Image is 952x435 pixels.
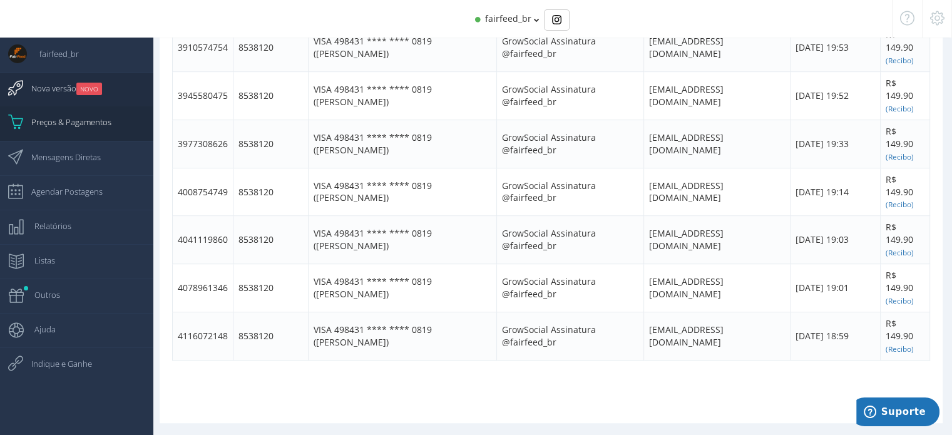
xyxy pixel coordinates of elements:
[173,216,233,264] td: 4041119860
[886,151,914,161] small: (Recibo)
[309,120,497,168] td: VISA 498431 **** **** 0819 ([PERSON_NAME])
[22,245,55,276] span: Listas
[886,198,914,210] a: (Recibo)
[886,247,914,257] small: (Recibo)
[497,216,644,264] td: GrowSocial Assinatura @fairfeed_br
[309,23,497,71] td: VISA 498431 **** **** 0819 ([PERSON_NAME])
[643,120,790,168] td: [EMAIL_ADDRESS][DOMAIN_NAME]
[309,71,497,120] td: VISA 498431 **** **** 0819 ([PERSON_NAME])
[790,71,880,120] td: [DATE] 19:52
[886,294,914,306] a: (Recibo)
[497,312,644,361] td: GrowSocial Assinatura @fairfeed_br
[309,216,497,264] td: VISA 498431 **** **** 0819 ([PERSON_NAME])
[485,13,531,24] span: fairfeed_br
[19,141,101,173] span: Mensagens Diretas
[173,312,233,361] td: 4116072148
[497,264,644,312] td: GrowSocial Assinatura @fairfeed_br
[233,216,309,264] td: 8538120
[233,23,309,71] td: 8538120
[173,71,233,120] td: 3945580475
[544,9,570,31] div: Basic example
[886,102,914,114] a: (Recibo)
[76,83,102,95] small: NOVO
[880,120,929,168] td: R$ 149.90
[173,120,233,168] td: 3977308626
[309,168,497,216] td: VISA 498431 **** **** 0819 ([PERSON_NAME])
[19,106,111,138] span: Preços & Pagamentos
[790,264,880,312] td: [DATE] 19:01
[497,168,644,216] td: GrowSocial Assinatura @fairfeed_br
[173,23,233,71] td: 3910574754
[22,210,71,242] span: Relatórios
[790,168,880,216] td: [DATE] 19:14
[643,216,790,264] td: [EMAIL_ADDRESS][DOMAIN_NAME]
[233,120,309,168] td: 8538120
[886,344,914,354] small: (Recibo)
[233,71,309,120] td: 8538120
[880,23,929,71] td: R$ 149.90
[880,168,929,216] td: R$ 149.90
[643,312,790,361] td: [EMAIL_ADDRESS][DOMAIN_NAME]
[886,150,914,162] a: (Recibo)
[552,15,561,24] img: Instagram_simple_icon.svg
[643,23,790,71] td: [EMAIL_ADDRESS][DOMAIN_NAME]
[880,312,929,361] td: R$ 149.90
[643,71,790,120] td: [EMAIL_ADDRESS][DOMAIN_NAME]
[880,264,929,312] td: R$ 149.90
[497,120,644,168] td: GrowSocial Assinatura @fairfeed_br
[886,295,914,305] small: (Recibo)
[8,44,27,63] img: User Image
[497,23,644,71] td: GrowSocial Assinatura @fairfeed_br
[790,312,880,361] td: [DATE] 18:59
[309,264,497,312] td: VISA 498431 **** **** 0819 ([PERSON_NAME])
[173,168,233,216] td: 4008754749
[173,264,233,312] td: 4078961346
[309,312,497,361] td: VISA 498431 **** **** 0819 ([PERSON_NAME])
[233,312,309,361] td: 8538120
[19,176,103,207] span: Agendar Postagens
[233,168,309,216] td: 8538120
[790,216,880,264] td: [DATE] 19:03
[233,264,309,312] td: 8538120
[880,71,929,120] td: R$ 149.90
[19,348,92,379] span: Indique e Ganhe
[886,55,914,65] small: (Recibo)
[497,71,644,120] td: GrowSocial Assinatura @fairfeed_br
[22,279,60,310] span: Outros
[880,216,929,264] td: R$ 149.90
[643,264,790,312] td: [EMAIL_ADDRESS][DOMAIN_NAME]
[886,54,914,66] a: (Recibo)
[790,23,880,71] td: [DATE] 19:53
[643,168,790,216] td: [EMAIL_ADDRESS][DOMAIN_NAME]
[27,38,79,69] span: fairfeed_br
[886,103,914,113] small: (Recibo)
[19,73,102,104] span: Nova versão
[790,120,880,168] td: [DATE] 19:33
[886,342,914,354] a: (Recibo)
[886,199,914,209] small: (Recibo)
[886,246,914,258] a: (Recibo)
[856,397,939,429] iframe: Abre um widget para que você possa encontrar mais informações
[22,314,56,345] span: Ajuda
